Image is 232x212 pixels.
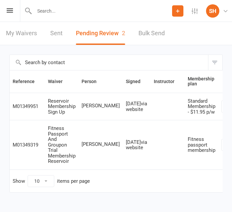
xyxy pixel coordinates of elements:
div: M01349951 [13,104,42,109]
button: Person [82,77,104,85]
a: Sent [50,22,63,45]
div: Standard Membership - $11.95 p/w [188,98,215,115]
div: Fitness passport membership [188,137,215,153]
input: Search... [32,6,172,16]
span: Reference [13,79,42,84]
button: Reference [13,77,42,85]
span: [PERSON_NAME] [82,142,120,147]
button: Signed [126,77,148,85]
span: Person [82,79,104,84]
div: M01349319 [13,142,42,148]
div: items per page [57,178,90,184]
button: Instructor [154,77,182,85]
input: Search by contact [10,55,208,70]
div: [DATE] via website [126,101,148,112]
div: [DATE] via website [126,140,148,151]
span: Waiver [48,79,70,84]
div: Fitness Passport And Groupon Trial Membership Reservoir [48,126,76,164]
span: [PERSON_NAME] [82,103,120,109]
div: Reservoir Membership Sign Up [48,98,76,115]
a: My Waivers [6,22,37,45]
a: Bulk Send [138,22,165,45]
th: Membership plan [185,70,218,93]
span: Instructor [154,79,182,84]
div: SH [206,4,219,18]
button: Waiver [48,77,70,85]
button: Pending Review2 [76,22,125,45]
span: Signed [126,79,148,84]
div: Show [13,175,90,187]
span: 2 [122,30,125,37]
